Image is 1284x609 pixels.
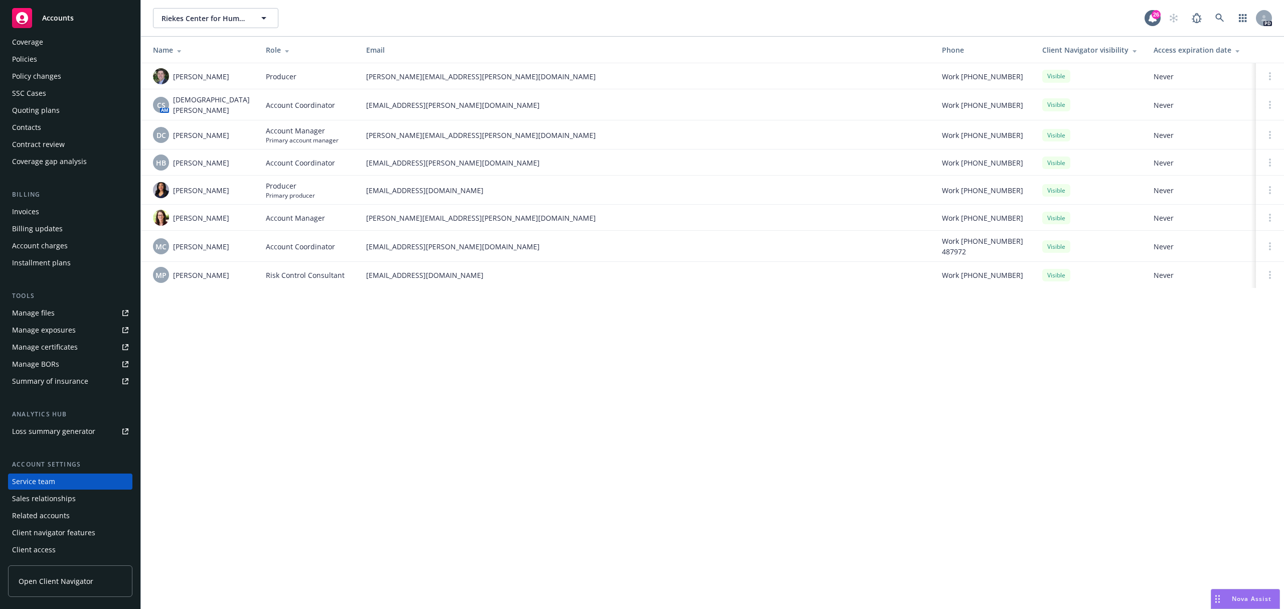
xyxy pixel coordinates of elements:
[1154,213,1248,223] span: Never
[942,71,1023,82] span: Work [PHONE_NUMBER]
[1042,212,1070,224] div: Visible
[153,68,169,84] img: photo
[12,102,60,118] div: Quoting plans
[1154,185,1248,196] span: Never
[266,270,345,280] span: Risk Control Consultant
[8,85,132,101] a: SSC Cases
[366,158,926,168] span: [EMAIL_ADDRESS][PERSON_NAME][DOMAIN_NAME]
[942,270,1023,280] span: Work [PHONE_NUMBER]
[8,154,132,170] a: Coverage gap analysis
[12,34,43,50] div: Coverage
[12,221,63,237] div: Billing updates
[8,339,132,355] a: Manage certificates
[942,236,1026,257] span: Work [PHONE_NUMBER] 487972
[8,356,132,372] a: Manage BORs
[12,204,39,220] div: Invoices
[942,130,1023,140] span: Work [PHONE_NUMBER]
[8,460,132,470] div: Account settings
[8,221,132,237] a: Billing updates
[1042,70,1070,82] div: Visible
[1152,10,1161,19] div: 26
[8,423,132,439] a: Loss summary generator
[173,241,229,252] span: [PERSON_NAME]
[12,491,76,507] div: Sales relationships
[942,158,1023,168] span: Work [PHONE_NUMBER]
[366,185,926,196] span: [EMAIL_ADDRESS][DOMAIN_NAME]
[1154,45,1248,55] div: Access expiration date
[366,130,926,140] span: [PERSON_NAME][EMAIL_ADDRESS][PERSON_NAME][DOMAIN_NAME]
[1187,8,1207,28] a: Report a Bug
[266,45,350,55] div: Role
[157,100,166,110] span: CS
[8,525,132,541] a: Client navigator features
[19,576,93,586] span: Open Client Navigator
[1211,589,1224,608] div: Drag to move
[153,45,250,55] div: Name
[266,213,325,223] span: Account Manager
[156,158,166,168] span: HB
[12,85,46,101] div: SSC Cases
[8,322,132,338] a: Manage exposures
[266,181,315,191] span: Producer
[12,238,68,254] div: Account charges
[266,158,335,168] span: Account Coordinator
[12,255,71,271] div: Installment plans
[8,190,132,200] div: Billing
[8,291,132,301] div: Tools
[266,71,296,82] span: Producer
[942,100,1023,110] span: Work [PHONE_NUMBER]
[1211,589,1280,609] button: Nova Assist
[266,100,335,110] span: Account Coordinator
[8,409,132,419] div: Analytics hub
[155,270,167,280] span: MP
[8,51,132,67] a: Policies
[1042,157,1070,169] div: Visible
[173,94,250,115] span: [DEMOGRAPHIC_DATA][PERSON_NAME]
[1164,8,1184,28] a: Start snowing
[12,474,55,490] div: Service team
[1154,241,1248,252] span: Never
[153,182,169,198] img: photo
[8,68,132,84] a: Policy changes
[8,136,132,153] a: Contract review
[942,213,1023,223] span: Work [PHONE_NUMBER]
[1210,8,1230,28] a: Search
[173,270,229,280] span: [PERSON_NAME]
[1042,129,1070,141] div: Visible
[153,210,169,226] img: photo
[1154,130,1248,140] span: Never
[8,542,132,558] a: Client access
[8,373,132,389] a: Summary of insurance
[266,241,335,252] span: Account Coordinator
[12,68,61,84] div: Policy changes
[42,14,74,22] span: Accounts
[8,491,132,507] a: Sales relationships
[12,542,56,558] div: Client access
[8,204,132,220] a: Invoices
[1233,8,1253,28] a: Switch app
[1042,184,1070,197] div: Visible
[1042,45,1138,55] div: Client Navigator visibility
[173,213,229,223] span: [PERSON_NAME]
[1042,269,1070,281] div: Visible
[12,339,78,355] div: Manage certificates
[12,423,95,439] div: Loss summary generator
[12,119,41,135] div: Contacts
[266,136,339,144] span: Primary account manager
[12,51,37,67] div: Policies
[366,241,926,252] span: [EMAIL_ADDRESS][PERSON_NAME][DOMAIN_NAME]
[1154,270,1248,280] span: Never
[153,8,278,28] button: Riekes Center for Human Enhancement
[173,71,229,82] span: [PERSON_NAME]
[1154,100,1248,110] span: Never
[12,136,65,153] div: Contract review
[366,100,926,110] span: [EMAIL_ADDRESS][PERSON_NAME][DOMAIN_NAME]
[8,305,132,321] a: Manage files
[12,154,87,170] div: Coverage gap analysis
[173,185,229,196] span: [PERSON_NAME]
[366,270,926,280] span: [EMAIL_ADDRESS][DOMAIN_NAME]
[12,305,55,321] div: Manage files
[266,191,315,200] span: Primary producer
[266,125,339,136] span: Account Manager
